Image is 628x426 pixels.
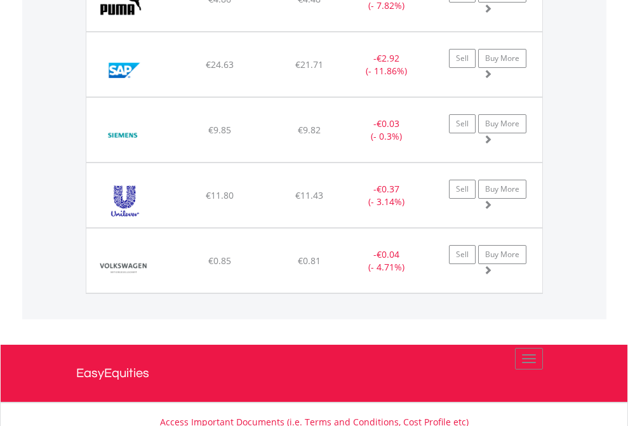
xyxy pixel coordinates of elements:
span: €2.92 [377,52,399,64]
a: Sell [449,49,476,68]
a: Buy More [478,49,526,68]
span: €0.37 [377,183,399,195]
span: €0.04 [377,248,399,260]
span: €11.80 [206,189,234,201]
img: EQU.DE.SIE.png [93,114,157,159]
img: EQU.NL.UNA.png [93,179,157,224]
a: Buy More [478,180,526,199]
span: €24.63 [206,58,234,70]
div: - (- 4.71%) [347,248,426,274]
img: EQU.DE.SAP.png [93,48,157,93]
span: €9.85 [208,124,231,136]
a: Buy More [478,114,526,133]
span: €0.85 [208,255,231,267]
a: Sell [449,180,476,199]
div: - (- 0.3%) [347,117,426,143]
span: €0.03 [377,117,399,130]
span: €0.81 [298,255,321,267]
a: Sell [449,114,476,133]
img: EQU.DE.VOW3.png [93,244,157,290]
span: €11.43 [295,189,323,201]
a: EasyEquities [76,345,552,402]
span: €21.71 [295,58,323,70]
div: - (- 3.14%) [347,183,426,208]
div: - (- 11.86%) [347,52,426,77]
a: Sell [449,245,476,264]
span: €9.82 [298,124,321,136]
a: Buy More [478,245,526,264]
